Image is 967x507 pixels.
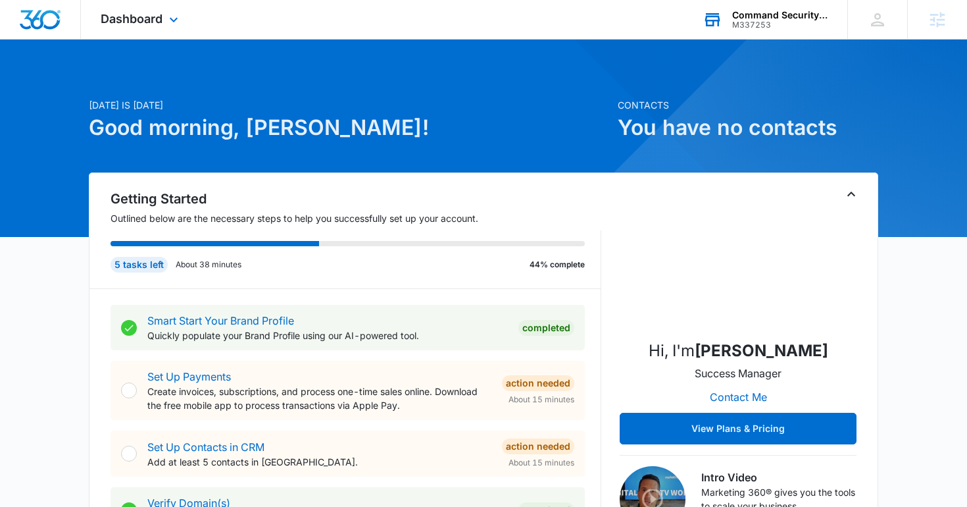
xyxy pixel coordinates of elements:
p: 44% complete [530,259,585,271]
p: Create invoices, subscriptions, and process one-time sales online. Download the free mobile app t... [147,385,491,412]
button: View Plans & Pricing [620,413,856,444]
span: Dashboard [101,12,162,26]
button: Toggle Collapse [843,186,859,202]
strong: [PERSON_NAME] [695,341,828,360]
a: Set Up Payments [147,370,231,383]
span: About 15 minutes [508,394,574,406]
span: About 15 minutes [508,457,574,469]
img: Madison Hocknell [672,197,804,329]
h3: Intro Video [701,469,856,485]
h2: Getting Started [111,189,601,209]
button: Contact Me [697,381,780,413]
a: Set Up Contacts in CRM [147,440,264,454]
div: account name [732,10,828,20]
div: 5 tasks left [111,257,168,273]
p: Add at least 5 contacts in [GEOGRAPHIC_DATA]. [147,455,491,469]
p: [DATE] is [DATE] [89,98,610,112]
div: account id [732,20,828,30]
h1: Good morning, [PERSON_NAME]! [89,112,610,144]
p: Quickly populate your Brand Profile using our AI-powered tool. [147,329,508,342]
p: Contacts [618,98,878,112]
p: About 38 minutes [176,259,241,271]
div: Action Needed [502,375,574,391]
a: Smart Start Your Brand Profile [147,314,294,327]
h1: You have no contacts [618,112,878,144]
div: Completed [518,320,574,336]
div: Action Needed [502,439,574,454]
p: Success Manager [695,365,781,381]
p: Outlined below are the necessary steps to help you successfully set up your account. [111,211,601,225]
p: Hi, I'm [649,339,828,363]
